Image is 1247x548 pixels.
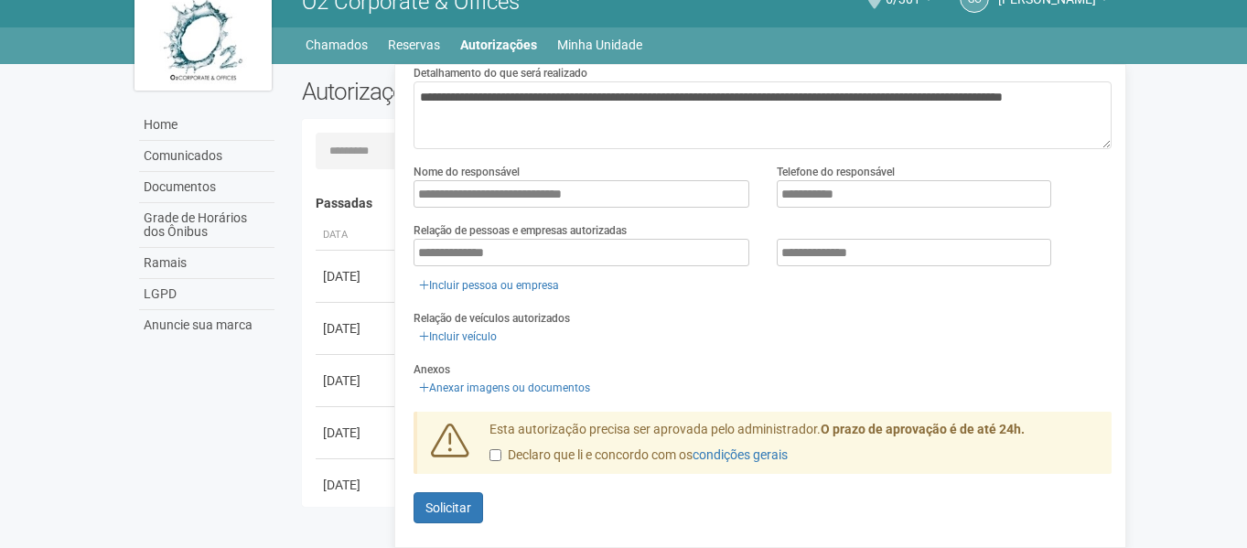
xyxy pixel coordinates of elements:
[557,32,642,58] a: Minha Unidade
[139,110,274,141] a: Home
[489,449,501,461] input: Declaro que li e concordo com oscondições gerais
[388,32,440,58] a: Reservas
[414,164,520,180] label: Nome do responsável
[323,476,391,494] div: [DATE]
[316,197,1100,210] h4: Passadas
[460,32,537,58] a: Autorizações
[306,32,368,58] a: Chamados
[323,319,391,338] div: [DATE]
[476,421,1113,474] div: Esta autorização precisa ser aprovada pelo administrador.
[323,267,391,285] div: [DATE]
[414,310,570,327] label: Relação de veículos autorizados
[316,220,398,251] th: Data
[414,275,564,295] a: Incluir pessoa ou empresa
[777,164,895,180] label: Telefone do responsável
[139,141,274,172] a: Comunicados
[323,371,391,390] div: [DATE]
[821,422,1025,436] strong: O prazo de aprovação é de até 24h.
[139,310,274,340] a: Anuncie sua marca
[139,172,274,203] a: Documentos
[139,279,274,310] a: LGPD
[414,361,450,378] label: Anexos
[489,446,788,465] label: Declaro que li e concordo com os
[139,203,274,248] a: Grade de Horários dos Ônibus
[414,492,483,523] button: Solicitar
[323,424,391,442] div: [DATE]
[425,500,471,515] span: Solicitar
[414,327,502,347] a: Incluir veículo
[139,248,274,279] a: Ramais
[693,447,788,462] a: condições gerais
[302,78,693,105] h2: Autorizações
[414,378,596,398] a: Anexar imagens ou documentos
[414,222,627,239] label: Relação de pessoas e empresas autorizadas
[414,65,587,81] label: Detalhamento do que será realizado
